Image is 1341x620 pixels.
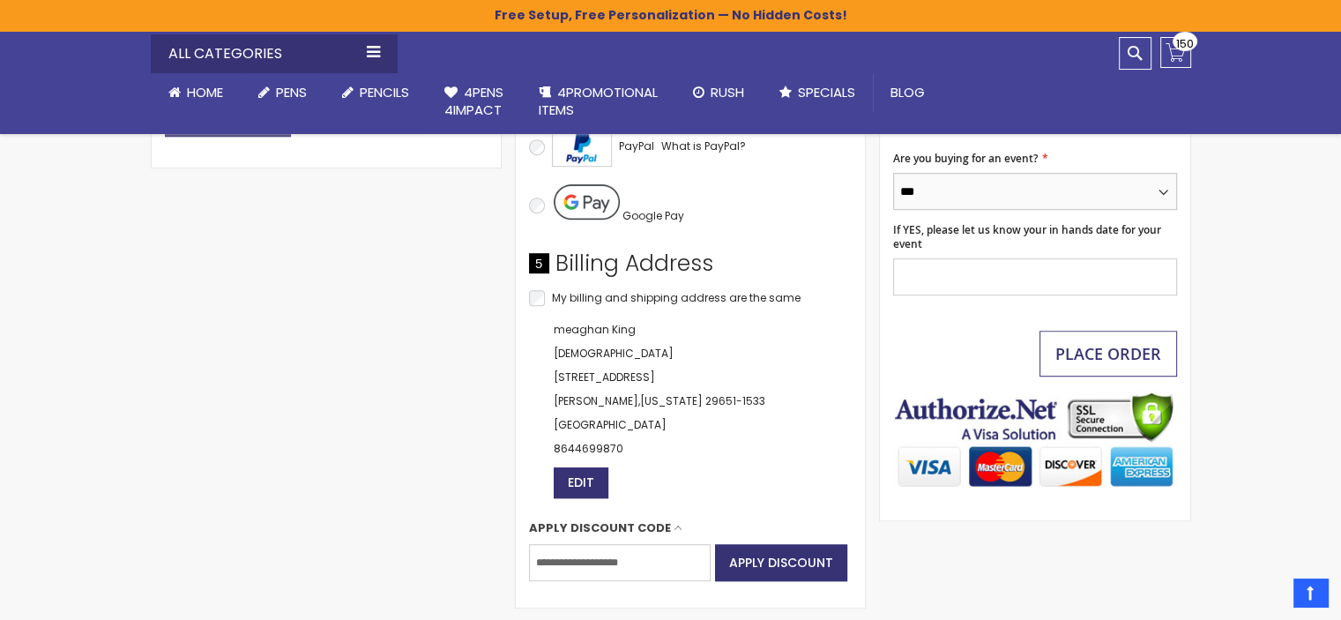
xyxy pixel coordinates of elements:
span: Rush [711,83,744,101]
a: 8644699870 [554,441,623,456]
a: 150 [1160,37,1191,68]
span: Are you buying for an event? [893,151,1038,166]
button: Apply Discount [715,544,847,581]
span: 150 [1176,35,1194,52]
span: What is PayPal? [661,138,746,153]
a: Pencils [324,73,427,112]
span: Pens [276,83,307,101]
span: PayPal [619,138,654,153]
span: My billing and shipping address are the same [552,290,801,305]
span: Pencils [360,83,409,101]
span: Apply Discount [729,554,833,571]
span: Specials [798,83,855,101]
span: Apply Discount Code [529,520,671,536]
button: Place Order [1039,331,1177,377]
img: Acceptance Mark [552,128,612,167]
div: All Categories [151,34,398,73]
div: meaghan King [DEMOGRAPHIC_DATA] [STREET_ADDRESS] [PERSON_NAME] , 29651-1533 [GEOGRAPHIC_DATA] [529,317,852,498]
a: 4PROMOTIONALITEMS [521,73,675,131]
span: [US_STATE] [640,393,703,408]
a: Pens [241,73,324,112]
span: If YES, please let us know your in hands date for your event [893,222,1161,251]
a: Specials [762,73,873,112]
span: Edit [568,474,594,491]
span: Google Pay [622,208,684,223]
a: Home [151,73,241,112]
a: Top [1293,579,1328,607]
a: Blog [873,73,942,112]
a: What is PayPal? [661,136,746,157]
a: Rush [675,73,762,112]
img: Pay with Google Pay [554,184,620,220]
span: 4Pens 4impact [444,83,503,119]
div: Billing Address [529,249,852,288]
span: 4PROMOTIONAL ITEMS [539,83,658,119]
span: Blog [890,83,925,101]
span: Home [187,83,223,101]
a: 4Pens4impact [427,73,521,131]
span: Place Order [1055,343,1161,364]
button: Edit [554,467,608,498]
